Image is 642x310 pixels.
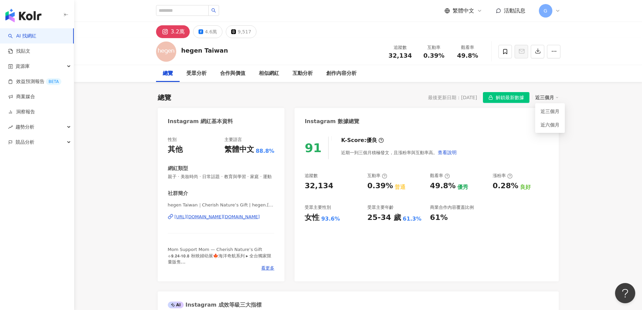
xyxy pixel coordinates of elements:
[193,25,222,38] button: 4.6萬
[541,109,559,114] a: 近三個月
[437,146,457,159] button: 查看說明
[321,215,340,223] div: 93.6%
[261,265,274,271] span: 看更多
[224,144,254,155] div: 繁體中文
[493,173,513,179] div: 漲粉率
[171,27,185,36] div: 3.2萬
[305,213,319,223] div: 女性
[430,204,474,210] div: 商業合作內容覆蓋比例
[168,174,275,180] span: 親子 · 美妝時尚 · 日常話題 · 教育與學習 · 家庭 · 運動
[367,213,401,223] div: 25-34 歲
[5,9,41,22] img: logo
[8,109,35,115] a: 洞察報告
[220,69,245,78] div: 合作與價值
[455,44,481,51] div: 觀看率
[256,147,275,155] span: 88.8%
[168,214,275,220] a: [URL][DOMAIN_NAME][DOMAIN_NAME]
[388,44,413,51] div: 追蹤數
[496,92,524,103] span: 解鎖最新數據
[615,283,635,303] iframe: Help Scout Beacon - Open
[259,69,279,78] div: 相似網紅
[438,150,457,155] span: 查看說明
[367,173,387,179] div: 互動率
[520,184,531,191] div: 良好
[367,181,393,191] div: 0.39%
[430,173,450,179] div: 觀看率
[403,215,422,223] div: 61.3%
[163,69,173,78] div: 總覽
[430,181,456,191] div: 49.8%
[389,52,412,59] span: 32,134
[341,137,384,144] div: K-Score :
[211,8,216,13] span: search
[541,122,559,128] a: 近六個月
[168,202,275,208] span: hegen Taiwan｜Cherish Nature’s Gift | hegen.[GEOGRAPHIC_DATA]
[423,52,444,59] span: 0.39%
[168,247,272,283] span: Mom Support Mom — Cherish Nature’s Gift ⟣𝟵.𝟮𝟰-𝟭𝟬.𝟴 秋映婦幼展🍁海洋奇航系列 ▸ 全台獨家限量販售 ⟣9.26-28 hegen Bus Par...
[205,27,217,36] div: 4.6萬
[16,119,34,135] span: 趨勢分析
[168,165,188,172] div: 網紅類型
[8,33,36,39] a: searchAI 找網紅
[156,25,190,38] button: 3.2萬
[8,93,35,100] a: 商案媒合
[226,25,256,38] button: 9,517
[305,181,333,191] div: 32,134
[453,7,474,15] span: 繁體中文
[341,146,457,159] div: 近期一到三個月積極發文，且漲粉率與互動率高。
[16,135,34,150] span: 競品分析
[168,144,183,155] div: 其他
[457,184,468,191] div: 優秀
[168,190,188,197] div: 社群簡介
[421,44,447,51] div: 互動率
[293,69,313,78] div: 互動分析
[181,46,228,55] div: hegen Taiwan
[8,125,13,130] span: rise
[544,7,547,15] span: G
[504,7,525,14] span: 活動訊息
[367,204,394,210] div: 受眾主要年齡
[8,48,30,55] a: 找貼文
[493,181,518,191] div: 0.28%
[305,173,318,179] div: 追蹤數
[305,118,359,125] div: Instagram 數據總覽
[305,204,331,210] div: 受眾主要性別
[428,95,477,100] div: 最後更新日期：[DATE]
[483,92,529,103] button: 解鎖最新數據
[326,69,357,78] div: 創作內容分析
[168,137,177,143] div: 性別
[457,52,478,59] span: 49.8%
[168,302,184,308] div: AI
[238,27,251,36] div: 9,517
[168,118,233,125] div: Instagram 網紅基本資料
[535,93,559,102] div: 近三個月
[16,59,30,74] span: 資源庫
[366,137,377,144] div: 優良
[395,184,405,191] div: 普通
[186,69,207,78] div: 受眾分析
[158,93,171,102] div: 總覽
[168,301,262,309] div: Instagram 成效等級三大指標
[430,213,448,223] div: 61%
[305,141,322,155] div: 91
[175,214,260,220] div: [URL][DOMAIN_NAME][DOMAIN_NAME]
[156,41,176,62] img: KOL Avatar
[8,78,61,85] a: 效益預測報告BETA
[224,137,242,143] div: 主要語言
